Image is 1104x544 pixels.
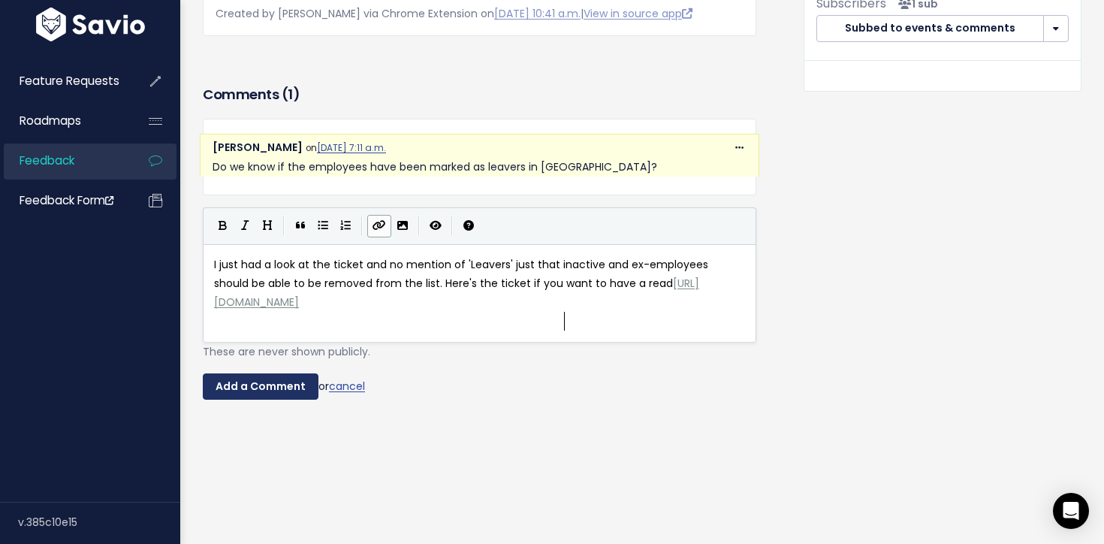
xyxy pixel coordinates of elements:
span: Roadmaps [20,113,81,128]
div: Open Intercom Messenger [1053,493,1089,529]
i: | [451,216,453,235]
button: Italic [234,215,256,237]
button: Heading [256,215,279,237]
i: | [283,216,285,235]
button: Numbered List [334,215,357,237]
a: [DATE] 10:41 a.m. [494,6,581,21]
span: Feature Requests [20,73,119,89]
button: Create Link [367,215,391,237]
button: Quote [289,215,312,237]
a: Feedback form [4,183,125,218]
button: Generic List [312,215,334,237]
a: Feedback [4,144,125,178]
a: [DATE] 7:11 a.m. [317,142,386,154]
a: Feature Requests [4,64,125,98]
a: Roadmaps [4,104,125,138]
i: | [418,216,420,235]
h3: Comments ( ) [203,84,756,105]
span: Created by [PERSON_NAME] via Chrome Extension on | [216,6,692,21]
button: Import an image [391,215,414,237]
div: or [203,373,756,400]
img: logo-white.9d6f32f41409.svg [32,8,149,41]
button: Markdown Guide [457,215,480,237]
i: | [361,216,363,235]
span: Feedback form [20,192,113,208]
span: Feedback [20,153,74,168]
input: Add a Comment [203,373,318,400]
a: cancel [329,379,365,394]
span: These are never shown publicly. [203,344,370,359]
button: Bold [211,215,234,237]
div: v.385c10e15 [18,503,180,542]
span: I just had a look at the ticket and no mention of 'Leavers' just that inactive and ex-employees s... [214,257,711,310]
button: Subbed to events & comments [816,15,1044,42]
button: Toggle Preview [424,215,447,237]
a: View in source app [584,6,692,21]
span: [PERSON_NAME] [213,140,303,155]
p: Do we know if the employees have been marked as leavers in [GEOGRAPHIC_DATA]? [213,158,747,177]
span: 1 [288,85,293,104]
span: on [306,142,386,154]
